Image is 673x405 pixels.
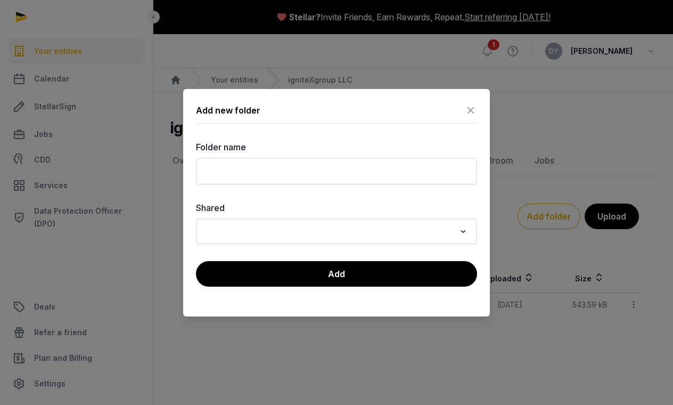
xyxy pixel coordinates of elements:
div: Add new folder [196,104,260,117]
label: Shared [196,201,477,214]
iframe: Chat Widget [620,354,673,405]
label: Folder name [196,141,477,153]
input: Search for option [202,224,455,239]
button: Add [196,261,477,287]
div: Search for option [201,222,472,241]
